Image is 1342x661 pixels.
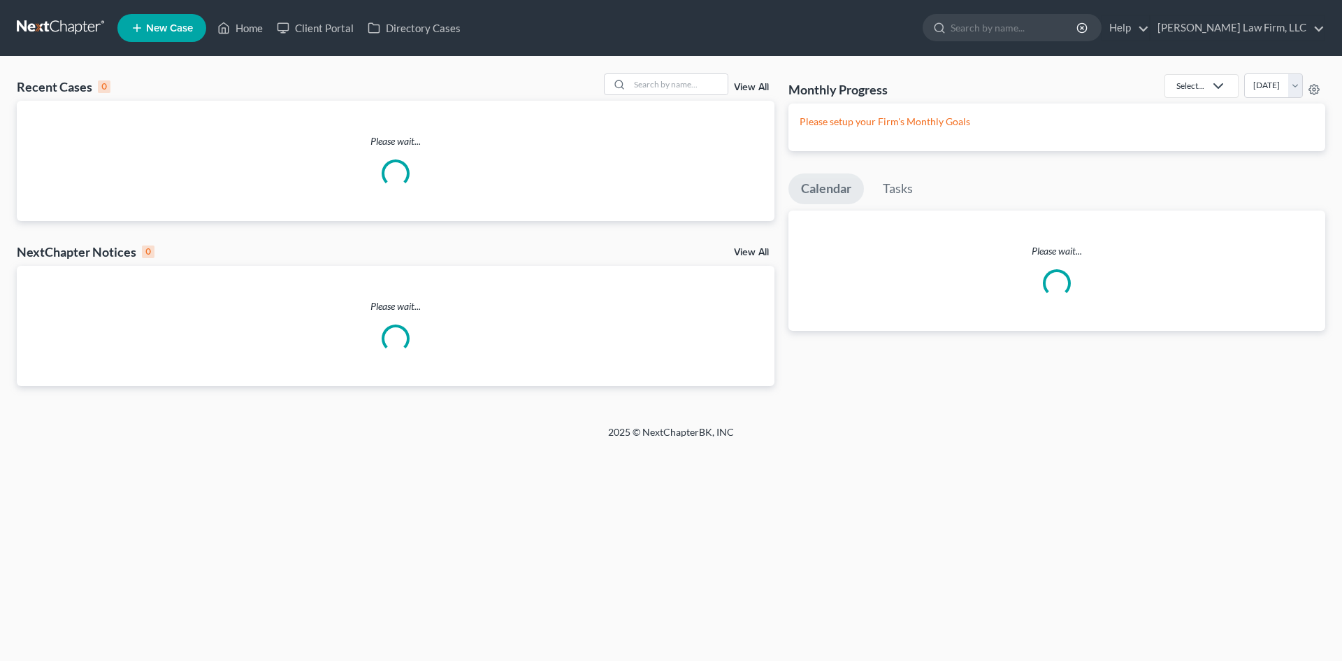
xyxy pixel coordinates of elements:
[788,244,1325,258] p: Please wait...
[273,425,1069,450] div: 2025 © NextChapterBK, INC
[734,248,769,257] a: View All
[98,80,110,93] div: 0
[1150,15,1325,41] a: [PERSON_NAME] Law Firm, LLC
[788,173,864,204] a: Calendar
[142,246,154,258] div: 0
[17,78,110,95] div: Recent Cases
[951,15,1078,41] input: Search by name...
[1176,80,1204,92] div: Select...
[270,15,361,41] a: Client Portal
[146,23,193,34] span: New Case
[800,115,1314,129] p: Please setup your Firm's Monthly Goals
[210,15,270,41] a: Home
[870,173,925,204] a: Tasks
[17,134,774,148] p: Please wait...
[361,15,468,41] a: Directory Cases
[1102,15,1149,41] a: Help
[630,74,728,94] input: Search by name...
[734,83,769,92] a: View All
[788,81,888,98] h3: Monthly Progress
[17,299,774,313] p: Please wait...
[17,243,154,260] div: NextChapter Notices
